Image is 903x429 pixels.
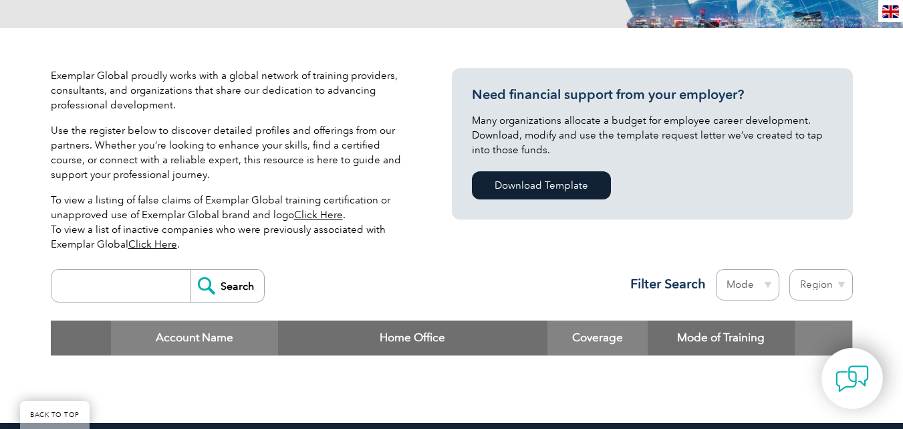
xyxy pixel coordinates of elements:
a: Download Template [472,171,611,199]
a: Click Here [128,238,177,250]
th: Home Office: activate to sort column ascending [278,321,547,355]
th: : activate to sort column ascending [795,321,852,355]
th: Mode of Training: activate to sort column ascending [648,321,795,355]
th: Account Name: activate to sort column descending [111,321,278,355]
img: en [882,5,899,18]
h3: Filter Search [622,276,706,292]
a: BACK TO TOP [20,401,90,429]
input: Search [190,270,264,302]
p: Many organizations allocate a budget for employee career development. Download, modify and use th... [472,113,833,157]
a: Click Here [294,209,343,221]
img: contact-chat.png [835,362,869,396]
p: To view a listing of false claims of Exemplar Global training certification or unapproved use of ... [51,193,412,252]
p: Use the register below to discover detailed profiles and offerings from our partners. Whether you... [51,123,412,182]
h3: Need financial support from your employer? [472,86,833,103]
th: Coverage: activate to sort column ascending [547,321,648,355]
p: Exemplar Global proudly works with a global network of training providers, consultants, and organ... [51,68,412,112]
